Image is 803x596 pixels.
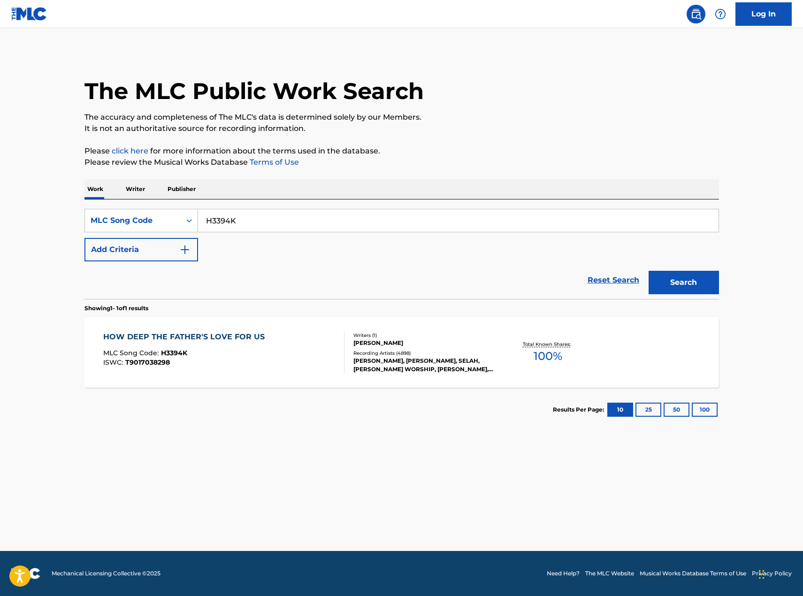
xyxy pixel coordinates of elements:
img: MLC Logo [11,7,47,21]
span: T9017038298 [125,358,170,367]
img: 9d2ae6d4665cec9f34b9.svg [179,244,191,255]
img: help [715,8,726,20]
a: Reset Search [583,270,644,290]
h1: The MLC Public Work Search [84,77,424,105]
div: [PERSON_NAME], [PERSON_NAME], SELAH, [PERSON_NAME] WORSHIP, [PERSON_NAME], PIANO PRAISES [353,357,495,374]
button: 100 [692,403,718,417]
p: Publisher [165,179,199,199]
div: Writers ( 1 ) [353,332,495,339]
span: 100 % [534,348,562,365]
button: Search [649,271,719,294]
p: Work [84,179,106,199]
div: Recording Artists ( 4898 ) [353,350,495,357]
button: 10 [607,403,633,417]
div: MLC Song Code [91,215,175,226]
p: Total Known Shares: [523,341,573,348]
button: Add Criteria [84,238,198,261]
div: Drag [759,560,765,588]
a: The MLC Website [585,569,634,578]
img: search [690,8,702,20]
div: [PERSON_NAME] [353,339,495,347]
p: Writer [123,179,148,199]
p: Showing 1 - 1 of 1 results [84,304,148,313]
p: Please review the Musical Works Database [84,157,719,168]
button: 25 [635,403,661,417]
a: HOW DEEP THE FATHER'S LOVE FOR USMLC Song Code:H3394KISWC:T9017038298Writers (1)[PERSON_NAME]Reco... [84,317,719,388]
div: HOW DEEP THE FATHER'S LOVE FOR US [103,331,269,343]
a: Terms of Use [248,158,299,167]
iframe: Chat Widget [756,551,803,596]
a: Musical Works Database Terms of Use [640,569,746,578]
span: H3394K [161,349,187,357]
span: ISWC : [103,358,125,367]
p: The accuracy and completeness of The MLC's data is determined solely by our Members. [84,112,719,123]
p: Results Per Page: [553,405,606,414]
p: Please for more information about the terms used in the database. [84,145,719,157]
span: MLC Song Code : [103,349,161,357]
a: Privacy Policy [752,569,792,578]
div: Help [711,5,730,23]
span: Mechanical Licensing Collective © 2025 [52,569,161,578]
p: It is not an authoritative source for recording information. [84,123,719,134]
img: logo [11,568,40,579]
a: Log In [735,2,792,26]
button: 50 [664,403,689,417]
a: Need Help? [547,569,580,578]
a: click here [112,146,148,155]
form: Search Form [84,209,719,299]
a: Public Search [687,5,705,23]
